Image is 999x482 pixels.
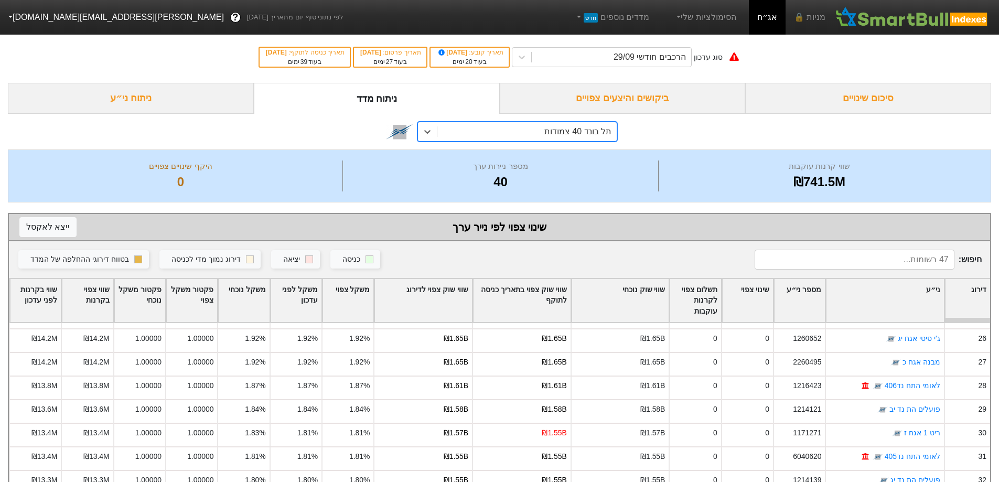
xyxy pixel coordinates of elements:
[713,357,717,368] div: 0
[793,404,821,415] div: 1214121
[640,451,665,462] div: ₪1.55B
[979,404,986,415] div: 29
[765,404,769,415] div: 0
[297,451,318,462] div: 1.81%
[584,13,598,23] span: חדש
[765,333,769,344] div: 0
[218,279,269,323] div: Toggle SortBy
[265,48,345,57] div: תאריך כניסה לתוקף :
[31,404,58,415] div: ₪13.6M
[542,380,566,391] div: ₪1.61B
[171,254,241,265] div: דירוג נמוך מדי לכניסה
[247,12,343,23] span: לפי נתוני סוף יום מתאריך [DATE]
[722,279,773,323] div: Toggle SortBy
[19,219,980,235] div: שינוי צפוי לפי נייר ערך
[793,333,821,344] div: 1260652
[979,427,986,438] div: 30
[342,254,360,265] div: כניסה
[297,357,318,368] div: 1.92%
[436,57,503,67] div: בעוד ימים
[245,404,265,415] div: 1.84%
[670,279,721,323] div: Toggle SortBy
[473,279,571,323] div: Toggle SortBy
[755,250,954,270] input: 47 רשומות...
[187,333,213,344] div: 1.00000
[979,333,986,344] div: 26
[83,427,110,438] div: ₪13.4M
[892,429,903,439] img: tase link
[886,334,896,345] img: tase link
[31,427,58,438] div: ₪13.4M
[166,279,217,323] div: Toggle SortBy
[542,404,566,415] div: ₪1.58B
[774,279,825,323] div: Toggle SortBy
[873,452,883,463] img: tase link
[570,7,653,28] a: מדדים נוספיםחדש
[300,58,307,66] span: 39
[31,380,58,391] div: ₪13.8M
[265,57,345,67] div: בעוד ימים
[437,49,469,56] span: [DATE]
[330,250,380,269] button: כניסה
[135,357,162,368] div: 1.00000
[359,48,421,57] div: תאריך פרסום :
[245,451,265,462] div: 1.81%
[360,49,383,56] span: [DATE]
[903,358,940,366] a: מבנה אגח כ
[346,173,656,191] div: 40
[83,357,110,368] div: ₪14.2M
[254,83,500,114] div: ניתוח מדד
[83,404,110,415] div: ₪13.6M
[713,451,717,462] div: 0
[904,429,940,437] a: ריט 1 אגח ז
[62,279,113,323] div: Toggle SortBy
[765,427,769,438] div: 0
[544,125,611,138] div: תל בונד 40 צמודות
[765,451,769,462] div: 0
[890,358,901,368] img: tase link
[245,357,265,368] div: 1.92%
[694,52,723,63] div: סוג עדכון
[349,451,370,462] div: 1.81%
[793,451,821,462] div: 6040620
[19,217,77,237] button: ייצא לאקסל
[232,10,238,25] span: ?
[793,357,821,368] div: 2260495
[745,83,991,114] div: סיכום שינויים
[640,404,665,415] div: ₪1.58B
[18,250,149,269] button: בטווח דירוגי ההחלפה של המדד
[187,404,213,415] div: 1.00000
[444,404,468,415] div: ₪1.58B
[114,279,165,323] div: Toggle SortBy
[349,357,370,368] div: 1.92%
[297,333,318,344] div: 1.92%
[135,333,162,344] div: 1.00000
[877,405,888,415] img: tase link
[755,250,982,270] span: חיפוש :
[386,58,393,66] span: 27
[323,279,373,323] div: Toggle SortBy
[30,254,129,265] div: בטווח דירוגי ההחלפה של המדד
[826,279,943,323] div: Toggle SortBy
[572,279,669,323] div: Toggle SortBy
[349,404,370,415] div: 1.84%
[187,427,213,438] div: 1.00000
[542,333,566,344] div: ₪1.65B
[661,173,977,191] div: ₪741.5M
[31,357,58,368] div: ₪14.2M
[135,404,162,415] div: 1.00000
[245,333,265,344] div: 1.92%
[187,380,213,391] div: 1.00000
[386,118,413,145] img: tase link
[713,404,717,415] div: 0
[374,279,472,323] div: Toggle SortBy
[465,58,472,66] span: 20
[297,427,318,438] div: 1.81%
[8,83,254,114] div: ניתוח ני״ע
[22,160,340,173] div: היקף שינויים צפויים
[266,49,288,56] span: [DATE]
[31,451,58,462] div: ₪13.4M
[444,451,468,462] div: ₪1.55B
[135,427,162,438] div: 1.00000
[297,380,318,391] div: 1.87%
